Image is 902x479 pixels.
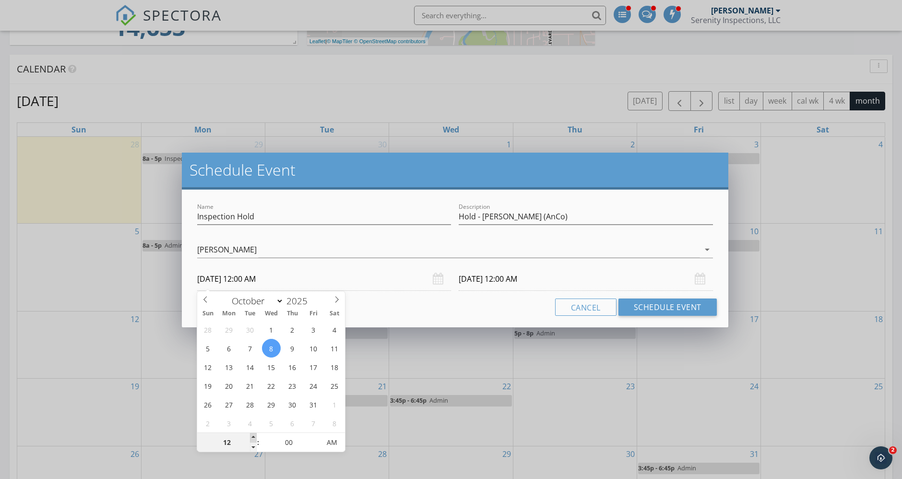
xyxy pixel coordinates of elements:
[262,376,281,395] span: October 22, 2025
[325,414,344,432] span: November 8, 2025
[555,299,617,316] button: Cancel
[324,311,345,317] span: Sat
[197,311,218,317] span: Sun
[325,395,344,414] span: November 1, 2025
[199,358,217,376] span: October 12, 2025
[304,414,323,432] span: November 7, 2025
[283,358,302,376] span: October 16, 2025
[262,320,281,339] span: October 1, 2025
[304,339,323,358] span: October 10, 2025
[325,339,344,358] span: October 11, 2025
[197,267,451,291] input: Select date
[304,358,323,376] span: October 17, 2025
[199,395,217,414] span: October 26, 2025
[283,320,302,339] span: October 2, 2025
[241,320,260,339] span: September 30, 2025
[220,376,238,395] span: October 20, 2025
[325,376,344,395] span: October 25, 2025
[257,433,260,452] span: :
[241,376,260,395] span: October 21, 2025
[284,295,315,307] input: Year
[304,395,323,414] span: October 31, 2025
[220,358,238,376] span: October 13, 2025
[282,311,303,317] span: Thu
[889,446,897,454] span: 2
[199,339,217,358] span: October 5, 2025
[262,414,281,432] span: November 5, 2025
[190,160,720,180] h2: Schedule Event
[283,339,302,358] span: October 9, 2025
[197,245,257,254] div: [PERSON_NAME]
[283,376,302,395] span: October 23, 2025
[869,446,892,469] iframe: Intercom live chat
[241,339,260,358] span: October 7, 2025
[241,414,260,432] span: November 4, 2025
[701,244,713,255] i: arrow_drop_down
[241,395,260,414] span: October 28, 2025
[220,320,238,339] span: September 29, 2025
[199,376,217,395] span: October 19, 2025
[618,299,717,316] button: Schedule Event
[261,311,282,317] span: Wed
[262,358,281,376] span: October 15, 2025
[199,414,217,432] span: November 2, 2025
[218,311,239,317] span: Mon
[304,320,323,339] span: October 3, 2025
[304,376,323,395] span: October 24, 2025
[262,339,281,358] span: October 8, 2025
[220,339,238,358] span: October 6, 2025
[262,395,281,414] span: October 29, 2025
[241,358,260,376] span: October 14, 2025
[303,311,324,317] span: Fri
[199,320,217,339] span: September 28, 2025
[319,433,345,452] span: Click to toggle
[220,395,238,414] span: October 27, 2025
[325,358,344,376] span: October 18, 2025
[283,395,302,414] span: October 30, 2025
[283,414,302,432] span: November 6, 2025
[325,320,344,339] span: October 4, 2025
[239,311,261,317] span: Tue
[220,414,238,432] span: November 3, 2025
[459,267,712,291] input: Select date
